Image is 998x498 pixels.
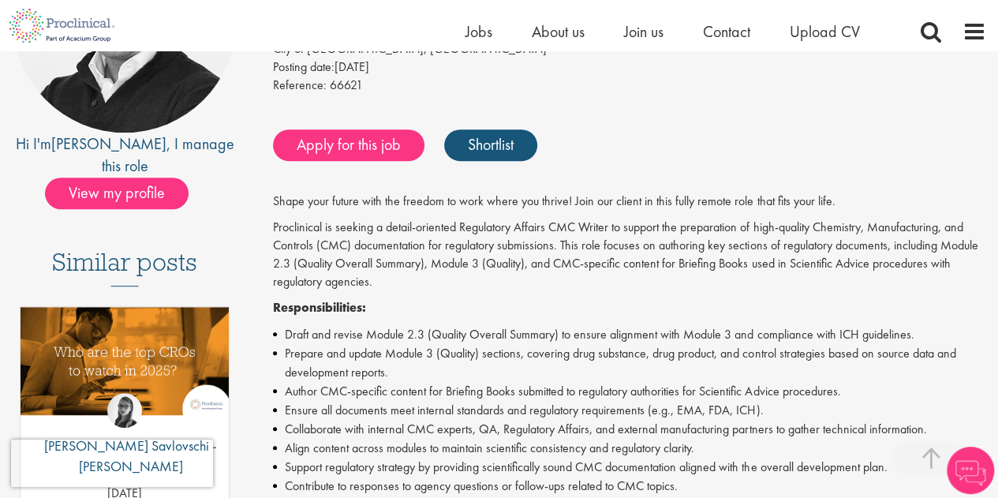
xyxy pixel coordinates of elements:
[21,436,229,476] p: [PERSON_NAME] Savlovschi - [PERSON_NAME]
[12,133,237,178] div: Hi I'm , I manage this role
[273,299,366,316] strong: Responsibilities:
[273,344,986,382] li: Prepare and update Module 3 (Quality) sections, covering drug substance, drug product, and contro...
[21,393,229,484] a: Theodora Savlovschi - Wicks [PERSON_NAME] Savlovschi - [PERSON_NAME]
[273,325,986,344] li: Draft and revise Module 2.3 (Quality Overall Summary) to ensure alignment with Module 3 and compl...
[107,393,142,428] img: Theodora Savlovschi - Wicks
[273,58,986,77] div: [DATE]
[444,129,537,161] a: Shortlist
[21,307,229,415] img: Top 10 CROs 2025 | Proclinical
[273,382,986,401] li: Author CMC-specific content for Briefing Books submitted to regulatory authorities for Scientific...
[273,458,986,477] li: Support regulatory strategy by providing scientifically sound CMC documentation aligned with the ...
[947,447,994,494] img: Chatbot
[703,21,750,42] a: Contact
[45,181,204,201] a: View my profile
[624,21,663,42] a: Join us
[273,401,986,420] li: Ensure all documents meet internal standards and regulatory requirements (e.g., EMA, FDA, ICH).
[273,420,986,439] li: Collaborate with internal CMC experts, QA, Regulatory Affairs, and external manufacturing partner...
[465,21,492,42] a: Jobs
[45,178,189,209] span: View my profile
[790,21,860,42] a: Upload CV
[21,307,229,447] a: Link to a post
[11,440,213,487] iframe: reCAPTCHA
[330,77,363,93] span: 66621
[273,477,986,496] li: Contribute to responses to agency questions or follow-ups related to CMC topics.
[51,133,166,154] a: [PERSON_NAME]
[273,193,986,211] p: Shape your future with the freedom to work where you thrive! Join our client in this fully remote...
[273,439,986,458] li: Align content across modules to maintain scientific consistency and regulatory clarity.
[273,58,335,75] span: Posting date:
[273,77,327,95] label: Reference:
[532,21,585,42] a: About us
[273,219,986,290] p: Proclinical is seeking a detail-oriented Regulatory Affairs CMC Writer to support the preparation...
[52,249,197,286] h3: Similar posts
[273,129,424,161] a: Apply for this job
